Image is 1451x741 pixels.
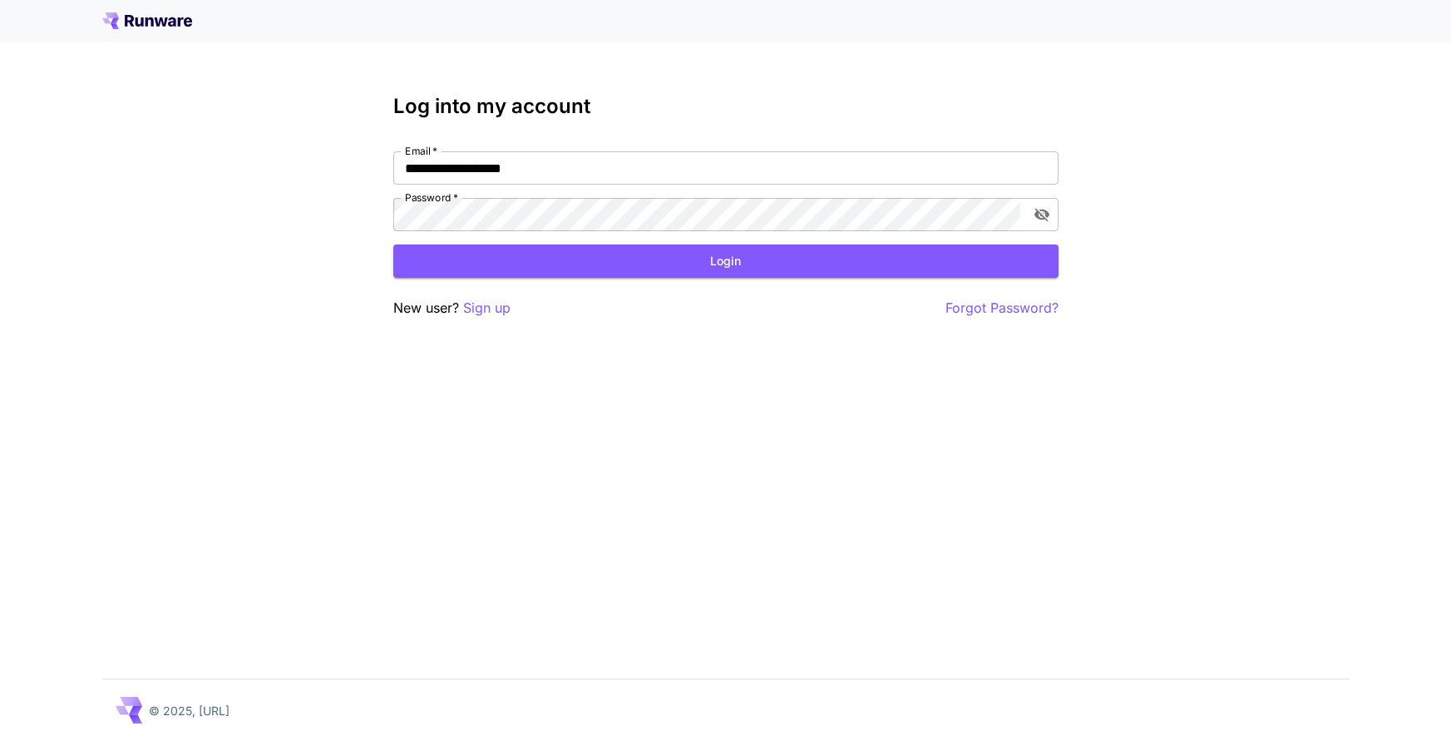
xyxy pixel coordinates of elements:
button: Login [393,245,1059,279]
p: New user? [393,298,511,319]
button: Sign up [463,298,511,319]
h3: Log into my account [393,95,1059,118]
button: toggle password visibility [1027,200,1057,230]
p: © 2025, [URL] [149,702,229,719]
button: Forgot Password? [945,298,1059,319]
label: Email [405,144,437,158]
label: Password [405,190,458,205]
